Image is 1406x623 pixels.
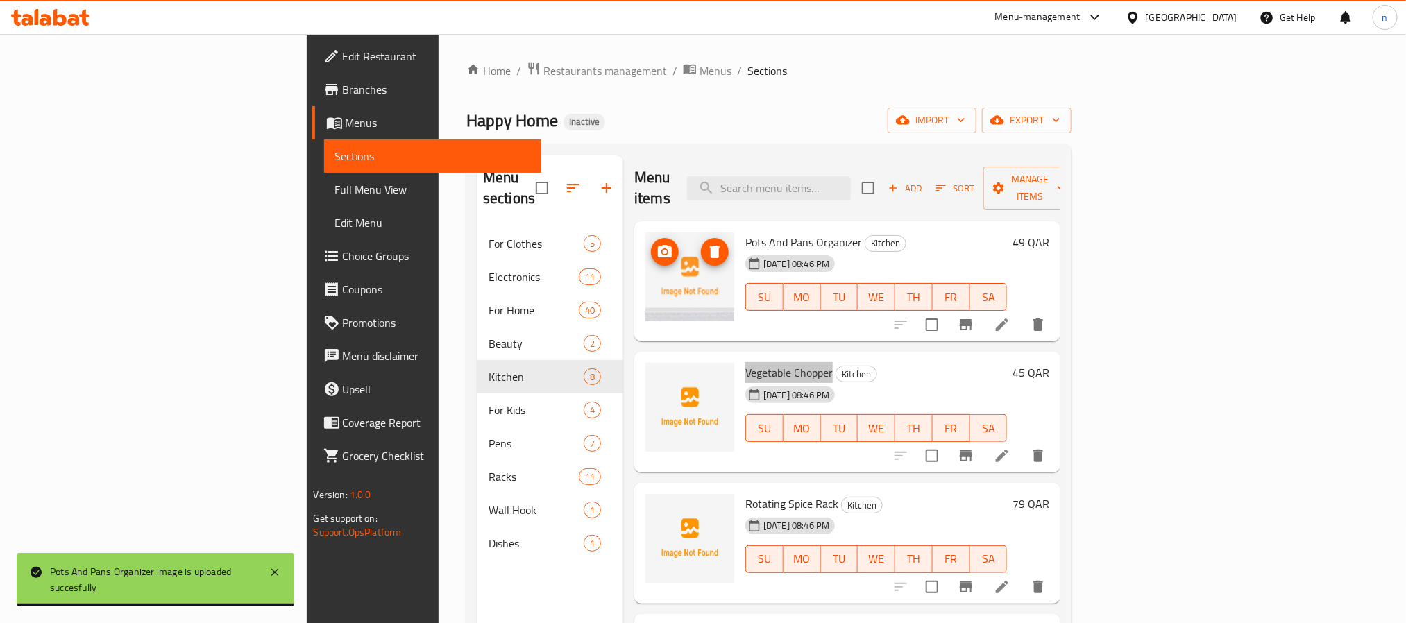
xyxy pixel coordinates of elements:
span: Choice Groups [343,248,530,264]
div: items [579,268,601,285]
span: Menus [346,114,530,131]
div: Electronics11 [477,260,623,293]
span: SU [752,549,778,569]
span: n [1382,10,1388,25]
span: SA [976,418,1002,438]
span: Upsell [343,381,530,398]
span: Sort items [927,178,983,199]
span: TU [827,418,853,438]
span: Kitchen [865,235,906,251]
span: Add item [883,178,927,199]
span: Coverage Report [343,414,530,431]
span: Get support on: [314,509,378,527]
a: Edit menu item [994,447,1010,464]
span: 5 [584,237,600,250]
a: Grocery Checklist [312,439,541,472]
div: Wall Hook1 [477,493,623,527]
button: SU [745,414,784,442]
div: items [579,468,601,485]
a: Edit Restaurant [312,40,541,73]
span: TH [901,418,927,438]
button: Branch-specific-item [949,439,983,472]
a: Menus [683,62,731,80]
span: export [993,112,1060,129]
div: Menu-management [995,9,1081,26]
div: Kitchen [836,366,877,382]
h6: 79 QAR [1013,494,1049,513]
div: Racks11 [477,460,623,493]
button: delete [1022,308,1055,341]
div: Pots And Pans Organizer image is uploaded succesfully [50,564,255,595]
button: TU [821,545,858,573]
span: Inactive [564,116,605,128]
a: Edit menu item [994,316,1010,333]
button: delete [1022,439,1055,472]
span: 11 [579,271,600,284]
span: 1 [584,537,600,550]
button: TH [895,283,933,311]
button: TH [895,414,933,442]
h6: 45 QAR [1013,363,1049,382]
nav: breadcrumb [466,62,1072,80]
button: Manage items [983,167,1076,210]
span: Manage items [994,171,1065,205]
img: Pots And Pans Organizer [645,232,734,321]
a: Promotions [312,306,541,339]
span: Kitchen [836,366,876,382]
img: Rotating Spice Rack [645,494,734,583]
span: WE [863,418,890,438]
button: upload picture [651,238,679,266]
a: Full Menu View [324,173,541,206]
span: [DATE] 08:46 PM [758,389,835,402]
div: items [584,235,601,252]
div: Kitchen [865,235,906,252]
span: Coupons [343,281,530,298]
button: delete image [701,238,729,266]
a: Branches [312,73,541,106]
span: Kitchen [489,368,584,385]
span: Electronics [489,268,579,285]
button: delete [1022,570,1055,604]
button: import [888,108,976,133]
span: Select to update [917,572,947,601]
span: Promotions [343,314,530,331]
span: 2 [584,337,600,350]
a: Menus [312,106,541,139]
a: Choice Groups [312,239,541,273]
img: Vegetable Chopper [645,363,734,452]
li: / [737,62,742,79]
button: SU [745,283,784,311]
a: Restaurants management [527,62,667,80]
button: SA [970,545,1008,573]
span: MO [789,418,815,438]
nav: Menu sections [477,221,623,565]
a: Support.OpsPlatform [314,523,402,541]
div: Beauty2 [477,327,623,360]
span: [DATE] 08:46 PM [758,519,835,532]
span: Add [886,180,924,196]
button: WE [858,283,895,311]
span: Wall Hook [489,502,584,518]
button: FR [933,545,970,573]
button: MO [784,283,821,311]
button: MO [784,545,821,573]
span: SU [752,418,778,438]
div: For Home [489,302,579,318]
span: MO [789,287,815,307]
div: Beauty [489,335,584,352]
span: FR [938,549,965,569]
button: Branch-specific-item [949,570,983,604]
button: WE [858,414,895,442]
span: Select all sections [527,173,557,203]
span: Select to update [917,441,947,470]
div: Kitchen8 [477,360,623,393]
span: FR [938,287,965,307]
span: 4 [584,404,600,417]
span: Edit Menu [335,214,530,231]
div: Pens7 [477,427,623,460]
span: Grocery Checklist [343,447,530,464]
button: TH [895,545,933,573]
span: Rotating Spice Rack [745,493,838,514]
